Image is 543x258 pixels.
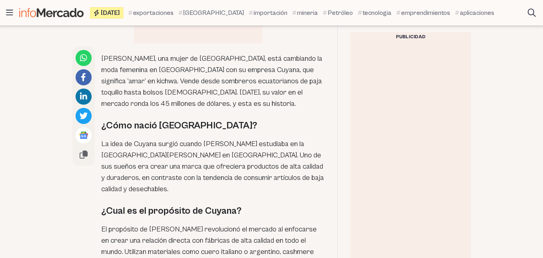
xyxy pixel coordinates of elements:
[101,138,324,195] p: La idea de Cuyana surgió cuando [PERSON_NAME] estudiaba en la [GEOGRAPHIC_DATA][PERSON_NAME] en [...
[323,8,353,18] a: Petróleo
[178,8,244,18] a: [GEOGRAPHIC_DATA]
[328,8,353,18] span: Petróleo
[358,8,391,18] a: tecnologia
[350,32,471,42] div: Publicidad
[101,204,324,217] h2: ¿Cual es el propósito de Cuyana?
[292,8,318,18] a: mineria
[128,8,174,18] a: exportaciones
[455,8,494,18] a: aplicaciones
[79,130,88,140] img: Google News logo
[401,8,450,18] span: emprendimientos
[183,8,244,18] span: [GEOGRAPHIC_DATA]
[249,8,287,18] a: importación
[254,8,287,18] span: importación
[101,119,324,132] h2: ¿Cómo nació [GEOGRAPHIC_DATA]?
[396,8,450,18] a: emprendimientos
[297,8,318,18] span: mineria
[363,8,391,18] span: tecnologia
[460,8,494,18] span: aplicaciones
[101,10,120,16] span: [DATE]
[101,53,324,109] p: [PERSON_NAME], una mujer de [GEOGRAPHIC_DATA], está cambiando la moda femenina en [GEOGRAPHIC_DAT...
[133,8,174,18] span: exportaciones
[19,8,84,17] img: Infomercado Ecuador logo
